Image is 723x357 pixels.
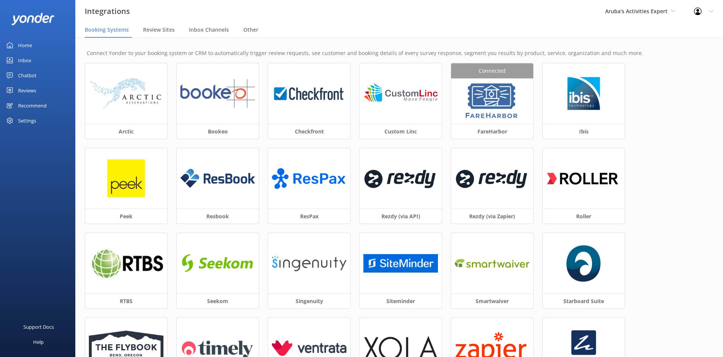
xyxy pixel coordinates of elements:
[546,162,621,195] img: 1616660206..png
[268,208,350,224] h3: ResPax
[451,293,533,308] h3: Smartwaiver
[177,124,259,139] h3: Bookeo
[360,293,442,308] h3: Siteminder
[85,208,167,224] h3: Peek
[87,49,712,57] p: Connect Yonder to your booking system or CRM to automatically trigger review requests, see custom...
[543,293,625,308] h3: Starboard Suite
[180,169,255,188] img: resbook_logo.png
[23,319,54,334] div: Support Docs
[85,293,167,308] h3: RTBS
[272,79,346,108] img: 1624323426..png
[605,8,668,15] span: Aruba's Activities Expert
[18,68,37,83] div: Chatbot
[85,124,167,139] h3: Arctic
[89,77,163,110] img: arctic_logo.png
[363,79,438,108] img: 1624324618..png
[565,75,602,112] img: 1629776749..png
[89,247,163,279] img: 1624324537..png
[18,83,36,98] div: Reviews
[451,63,533,78] div: Connected
[363,162,438,195] img: 1624324453..png
[464,82,520,120] img: 1629843345..png
[268,124,350,139] h3: Checkfront
[33,334,44,349] div: Help
[177,293,259,308] h3: Seekom
[455,255,529,272] img: 1650579744..png
[543,208,625,224] h3: Roller
[566,244,601,282] img: 1756262149..png
[18,98,47,113] div: Recommend
[85,26,129,34] span: Booking Systems
[18,38,32,53] div: Home
[272,164,346,193] img: ResPax
[18,113,36,128] div: Settings
[451,124,533,139] h3: FareHarbor
[543,124,625,139] h3: Ibis
[180,79,255,108] img: 1624324865..png
[107,159,145,197] img: peek_logo.png
[189,26,229,34] span: Inbox Channels
[451,208,533,224] h3: Rezdy (via Zapier)
[143,26,175,34] span: Review Sites
[272,255,346,272] img: singenuity_logo.png
[243,26,258,34] span: Other
[11,13,55,25] img: yonder-white-logo.png
[455,162,529,195] img: 1619647509..png
[272,340,346,356] img: ventrata_logo.png
[18,53,31,68] div: Inbox
[363,254,438,273] img: 1710292409..png
[360,208,442,224] h3: Rezdy (via API)
[360,124,442,139] h3: Custom Linc
[268,293,350,308] h3: Singenuity
[177,208,259,224] h3: Resbook
[85,5,130,17] h3: Integrations
[180,249,255,278] img: 1616638368..png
